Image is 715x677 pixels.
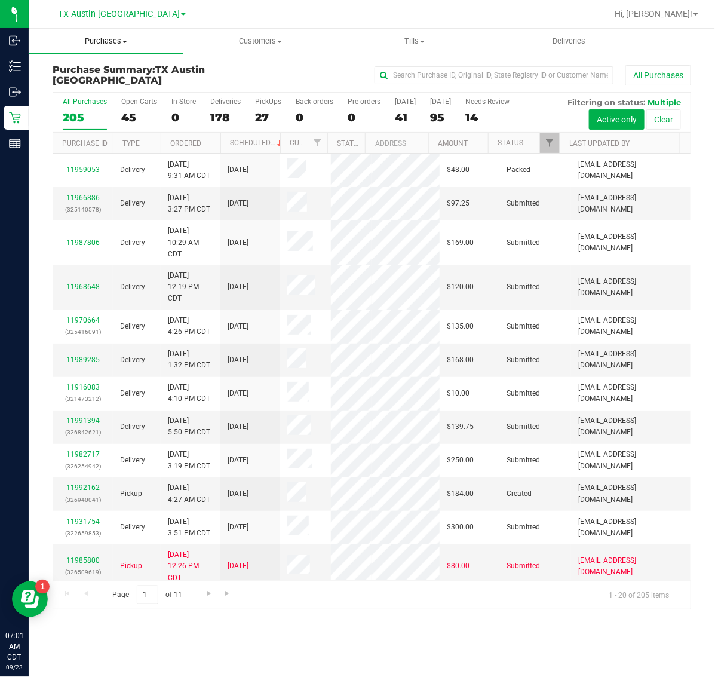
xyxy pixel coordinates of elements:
[255,97,281,106] div: PickUps
[507,321,540,332] span: Submitted
[578,415,683,438] span: [EMAIL_ADDRESS][DOMAIN_NAME]
[375,66,613,84] input: Search Purchase ID, Original ID, State Registry ID or Customer Name...
[122,139,140,148] a: Type
[5,630,23,663] p: 07:01 AM CDT
[168,270,213,305] span: [DATE] 12:19 PM CDT
[507,164,530,176] span: Packed
[120,488,142,500] span: Pickup
[63,111,107,124] div: 205
[228,421,248,433] span: [DATE]
[60,528,106,539] p: (322659853)
[438,139,468,148] a: Amount
[228,522,248,533] span: [DATE]
[168,225,213,260] span: [DATE] 10:29 AM CDT
[183,29,338,54] a: Customers
[578,231,683,254] span: [EMAIL_ADDRESS][DOMAIN_NAME]
[184,36,337,47] span: Customers
[120,198,145,209] span: Delivery
[58,9,180,19] span: TX Austin [GEOGRAPHIC_DATA]
[168,449,210,471] span: [DATE] 3:19 PM CDT
[9,137,21,149] inline-svg: Reports
[60,326,106,338] p: (325416091)
[337,29,492,54] a: Tills
[12,581,48,617] iframe: Resource center
[395,97,416,106] div: [DATE]
[589,109,645,130] button: Active only
[9,35,21,47] inline-svg: Inbound
[578,276,683,299] span: [EMAIL_ADDRESS][DOMAIN_NAME]
[348,111,380,124] div: 0
[567,97,645,107] span: Filtering on status:
[348,97,380,106] div: Pre-orders
[507,455,540,466] span: Submitted
[447,164,469,176] span: $48.00
[29,29,183,54] a: Purchases
[447,421,474,433] span: $139.75
[171,97,196,106] div: In Store
[447,455,474,466] span: $250.00
[210,97,241,106] div: Deliveries
[171,111,196,124] div: 0
[60,204,106,215] p: (325140578)
[60,494,106,506] p: (326940041)
[430,111,451,124] div: 95
[507,421,540,433] span: Submitted
[66,556,100,565] a: 11985800
[395,111,416,124] div: 41
[365,133,428,154] th: Address
[492,29,647,54] a: Deliveries
[507,388,540,399] span: Submitted
[536,36,602,47] span: Deliveries
[228,354,248,366] span: [DATE]
[29,36,183,47] span: Purchases
[121,111,157,124] div: 45
[447,321,474,332] span: $135.00
[228,164,248,176] span: [DATE]
[625,65,691,85] button: All Purchases
[219,586,237,602] a: Go to the last page
[5,663,23,672] p: 09/23
[228,198,248,209] span: [DATE]
[578,159,683,182] span: [EMAIL_ADDRESS][DOMAIN_NAME]
[62,139,108,148] a: Purchase ID
[228,237,248,249] span: [DATE]
[168,516,210,539] span: [DATE] 3:51 PM CDT
[447,354,474,366] span: $168.00
[120,321,145,332] span: Delivery
[60,461,106,472] p: (326254942)
[578,192,683,215] span: [EMAIL_ADDRESS][DOMAIN_NAME]
[296,111,333,124] div: 0
[66,416,100,425] a: 11991394
[507,237,540,249] span: Submitted
[168,192,210,215] span: [DATE] 3:27 PM CDT
[228,560,248,572] span: [DATE]
[168,315,210,338] span: [DATE] 4:26 PM CDT
[578,449,683,471] span: [EMAIL_ADDRESS][DOMAIN_NAME]
[578,382,683,405] span: [EMAIL_ADDRESS][DOMAIN_NAME]
[9,112,21,124] inline-svg: Retail
[66,450,100,458] a: 11982717
[66,517,100,526] a: 11931754
[121,97,157,106] div: Open Carts
[430,97,451,106] div: [DATE]
[9,60,21,72] inline-svg: Inventory
[338,36,492,47] span: Tills
[447,488,474,500] span: $184.00
[60,393,106,405] p: (321473212)
[447,281,474,293] span: $120.00
[66,238,100,247] a: 11987806
[290,139,327,147] a: Customer
[447,388,469,399] span: $10.00
[578,315,683,338] span: [EMAIL_ADDRESS][DOMAIN_NAME]
[465,97,510,106] div: Needs Review
[120,560,142,572] span: Pickup
[646,109,681,130] button: Clear
[540,133,560,153] a: Filter
[228,455,248,466] span: [DATE]
[120,354,145,366] span: Delivery
[168,159,210,182] span: [DATE] 9:31 AM CDT
[228,488,248,500] span: [DATE]
[210,111,241,124] div: 178
[63,97,107,106] div: All Purchases
[648,97,681,107] span: Multiple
